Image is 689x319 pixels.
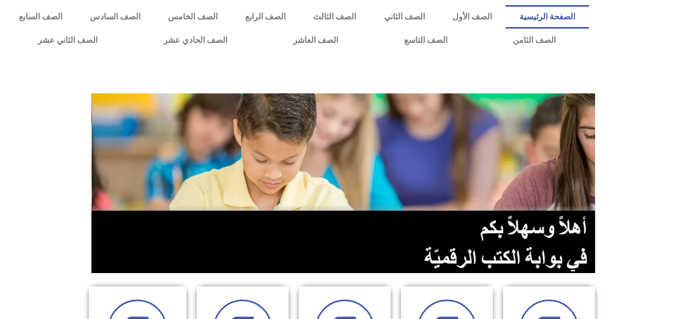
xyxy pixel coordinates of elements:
[5,29,131,52] a: الصف الثاني عشر
[154,5,231,29] a: الصف الخامس
[439,5,506,29] a: الصف الأول
[506,5,589,29] a: الصفحة الرئيسية
[231,5,299,29] a: الصف الرابع
[260,29,371,52] a: الصف العاشر
[480,29,589,52] a: الصف الثامن
[371,29,480,52] a: الصف التاسع
[370,5,439,29] a: الصف الثاني
[299,5,370,29] a: الصف الثالث
[131,29,260,52] a: الصف الحادي عشر
[5,5,76,29] a: الصف السابع
[76,5,154,29] a: الصف السادس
